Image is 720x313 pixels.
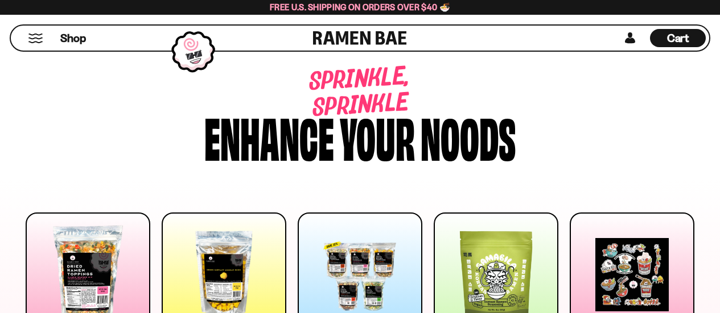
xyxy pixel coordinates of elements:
span: Cart [667,31,689,45]
div: Enhance [204,109,334,163]
span: Free U.S. Shipping on Orders over $40 🍜 [270,2,450,12]
button: Mobile Menu Trigger [28,34,43,43]
a: Cart [650,26,706,51]
a: Shop [60,29,86,47]
span: Shop [60,31,86,46]
div: noods [421,109,516,163]
div: your [340,109,415,163]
